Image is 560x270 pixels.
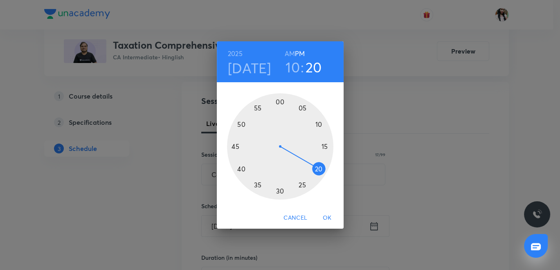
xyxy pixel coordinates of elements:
button: 10 [286,59,300,76]
button: PM [295,48,305,59]
button: 20 [306,59,322,76]
button: 2025 [228,48,243,59]
button: OK [314,210,340,225]
span: OK [317,213,337,223]
button: [DATE] [228,59,271,76]
button: Cancel [280,210,310,225]
button: AM [285,48,295,59]
h3: : [301,59,304,76]
span: Cancel [283,213,307,223]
